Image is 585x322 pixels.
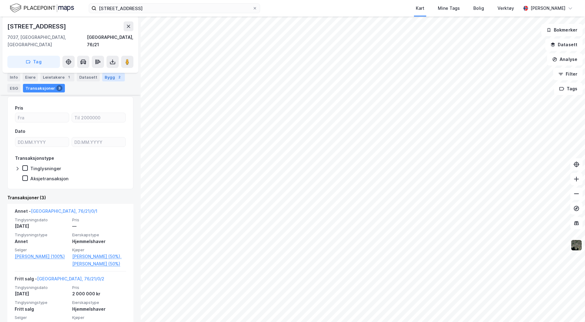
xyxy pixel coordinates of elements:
[438,5,460,12] div: Mine Tags
[15,155,54,162] div: Transaksjonstype
[77,73,100,81] div: Datasett
[15,300,69,305] span: Tinglysningstype
[72,247,126,253] span: Kjøper
[102,73,125,81] div: Bygg
[23,84,65,92] div: Transaksjoner
[571,239,582,251] img: 9k=
[116,74,122,80] div: 2
[15,137,69,147] input: DD.MM.YYYY
[72,260,126,268] a: [PERSON_NAME] (50%)
[40,73,74,81] div: Leietakere
[72,285,126,290] span: Pris
[10,3,74,13] img: logo.f888ab2527a4732fd821a326f86c7f29.svg
[72,290,126,298] div: 2 000 000 kr
[541,24,583,36] button: Bokmerker
[72,305,126,313] div: Hjemmelshaver
[15,305,69,313] div: Fritt salg
[72,232,126,238] span: Eierskapstype
[15,275,104,285] div: Fritt salg -
[72,137,125,147] input: DD.MM.YYYY
[554,293,585,322] div: Kontrollprogram for chat
[66,74,72,80] div: 1
[31,208,97,214] a: [GEOGRAPHIC_DATA], 76/21/0/1
[15,113,69,122] input: Fra
[7,84,20,92] div: ESG
[23,73,38,81] div: Eiere
[15,223,69,230] div: [DATE]
[72,315,126,320] span: Kjøper
[15,128,25,135] div: Dato
[37,276,104,281] a: [GEOGRAPHIC_DATA], 76/21/0/2
[87,34,133,48] div: [GEOGRAPHIC_DATA], 76/21
[545,39,583,51] button: Datasett
[72,238,126,245] div: Hjemmelshaver
[72,300,126,305] span: Eierskapstype
[15,232,69,238] span: Tinglysningstype
[72,113,125,122] input: Til 2000000
[15,253,69,260] a: [PERSON_NAME] (100%)
[30,176,69,182] div: Aksjetransaksjon
[72,223,126,230] div: —
[7,34,87,48] div: 7037, [GEOGRAPHIC_DATA], [GEOGRAPHIC_DATA]
[96,4,252,13] input: Søk på adresse, matrikkel, gårdeiere, leietakere eller personer
[473,5,484,12] div: Bolig
[15,290,69,298] div: [DATE]
[15,315,69,320] span: Selger
[547,53,583,66] button: Analyse
[15,208,97,217] div: Annet -
[7,21,67,31] div: [STREET_ADDRESS]
[30,166,61,171] div: Tinglysninger
[554,83,583,95] button: Tags
[7,194,133,201] div: Transaksjoner (3)
[416,5,424,12] div: Kart
[15,238,69,245] div: Annet
[15,104,23,112] div: Pris
[56,85,62,91] div: 3
[15,285,69,290] span: Tinglysningsdato
[72,217,126,223] span: Pris
[497,5,514,12] div: Verktøy
[554,293,585,322] iframe: Chat Widget
[7,73,20,81] div: Info
[72,253,126,260] a: [PERSON_NAME] (50%),
[531,5,565,12] div: [PERSON_NAME]
[15,217,69,223] span: Tinglysningsdato
[553,68,583,80] button: Filter
[7,56,60,68] button: Tag
[15,247,69,253] span: Selger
